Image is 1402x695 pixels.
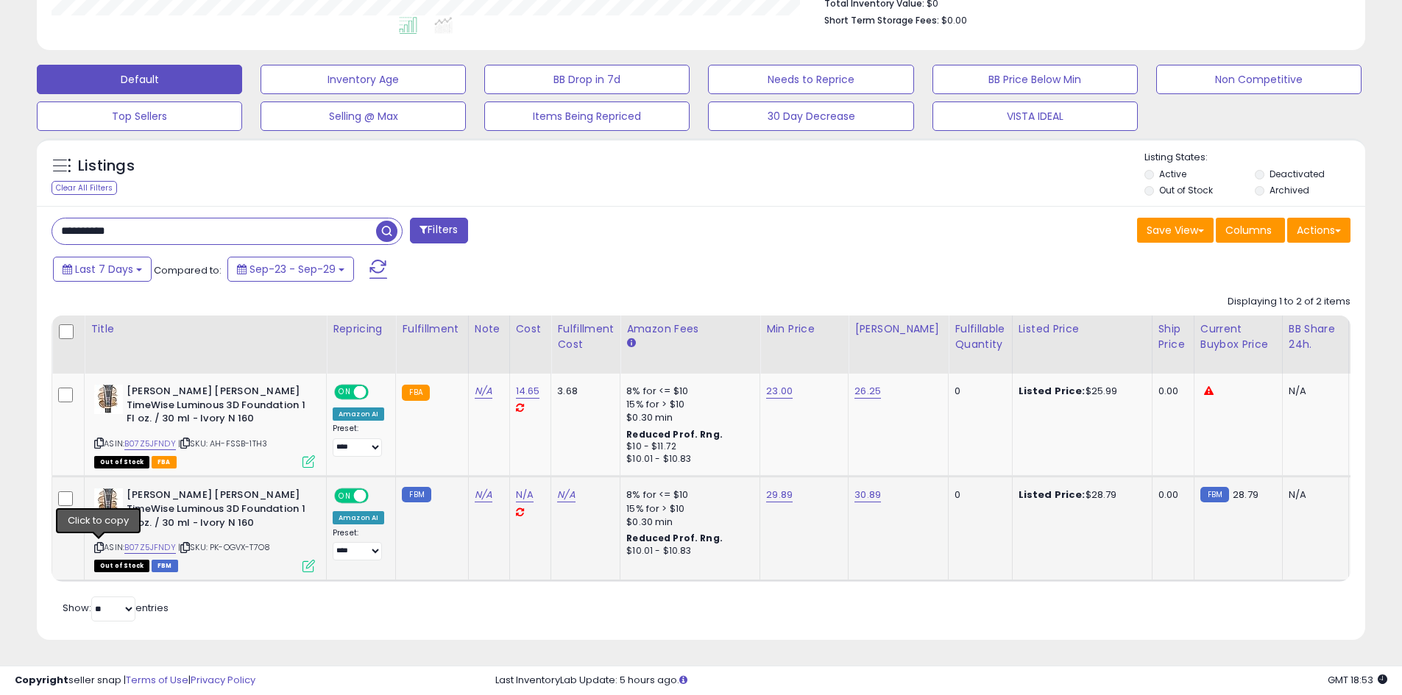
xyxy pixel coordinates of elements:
div: $25.99 [1019,385,1141,398]
img: 41TBPoUErRL._SL40_.jpg [94,385,123,414]
div: 15% for > $10 [626,398,748,411]
div: Title [91,321,320,337]
button: BB Price Below Min [932,65,1138,94]
button: BB Drop in 7d [484,65,690,94]
button: Inventory Age [261,65,466,94]
small: Amazon Fees. [626,337,635,350]
div: $0.30 min [626,516,748,529]
button: Actions [1287,218,1350,243]
button: Last 7 Days [53,257,152,282]
div: Fulfillable Quantity [955,321,1005,352]
a: 14.65 [516,384,540,399]
div: 0 [955,488,1000,502]
a: B07Z5JFNDY [124,541,176,554]
span: Columns [1225,223,1272,238]
div: 15% for > $10 [626,502,748,516]
img: 41TBPoUErRL._SL40_.jpg [94,488,123,518]
h5: Listings [78,156,135,177]
div: Ship Price [1158,321,1188,352]
div: seller snap | | [15,674,255,688]
span: All listings that are currently out of stock and unavailable for purchase on Amazon [94,456,149,468]
b: Reduced Prof. Rng. [626,532,723,544]
span: Sep-23 - Sep-29 [249,262,336,277]
span: All listings that are currently out of stock and unavailable for purchase on Amazon [94,560,149,572]
b: Listed Price: [1019,488,1086,502]
div: Displaying 1 to 2 of 2 items [1228,295,1350,309]
div: Fulfillment Cost [557,321,614,352]
label: Out of Stock [1159,184,1213,196]
div: [PERSON_NAME] [854,321,942,337]
button: Top Sellers [37,101,242,131]
strong: Copyright [15,673,68,687]
small: FBM [1200,487,1229,502]
button: Non Competitive [1156,65,1362,94]
button: Needs to Reprice [708,65,913,94]
button: Sep-23 - Sep-29 [227,257,354,282]
div: Clear All Filters [52,181,117,195]
a: 29.89 [766,488,793,502]
div: Last InventoryLab Update: 5 hours ago. [495,674,1387,688]
span: OFF [367,386,390,399]
div: Amazon Fees [626,321,754,337]
a: N/A [475,488,492,502]
b: [PERSON_NAME] [PERSON_NAME] TimeWise Luminous 3D Foundation 1 Fl oz. / 30 ml - Ivory N 160 [127,488,305,533]
div: Preset: [333,528,384,561]
button: Selling @ Max [261,101,466,131]
span: FBA [152,456,177,468]
div: Preset: [333,424,384,457]
b: Short Term Storage Fees: [824,14,939,26]
button: Save View [1137,218,1214,243]
button: Filters [410,218,467,243]
b: Reduced Prof. Rng. [626,428,723,441]
span: Show: entries [63,601,169,615]
div: N/A [1289,385,1337,398]
b: Listed Price: [1019,384,1086,398]
span: FBM [152,560,178,572]
a: N/A [557,488,575,502]
span: 2025-10-7 18:53 GMT [1328,673,1387,687]
div: N/A [1289,488,1337,502]
small: FBM [402,487,431,502]
span: Last 7 Days [75,262,133,277]
div: 8% for <= $10 [626,488,748,502]
div: $10 - $11.72 [626,441,748,453]
a: B07Z5JFNDY [124,438,176,450]
div: Min Price [766,321,842,337]
label: Deactivated [1270,168,1325,180]
div: 0.00 [1158,488,1183,502]
span: | SKU: AH-FSSB-1TH3 [178,438,267,449]
div: Cost [516,321,545,337]
span: ON [336,386,354,399]
p: Listing States: [1144,151,1365,165]
div: Listed Price [1019,321,1146,337]
a: N/A [475,384,492,399]
span: $0.00 [941,13,967,27]
div: 3.68 [557,385,609,398]
div: $28.79 [1019,488,1141,502]
span: | SKU: PK-OGVX-T7O8 [178,541,270,553]
div: Repricing [333,321,389,337]
button: Items Being Repriced [484,101,690,131]
button: VISTA IDEAL [932,101,1138,131]
a: Terms of Use [126,673,188,687]
a: N/A [516,488,534,502]
div: Note [475,321,503,337]
span: Compared to: [154,263,222,277]
span: 28.79 [1233,488,1258,502]
div: $0.30 min [626,411,748,424]
div: Current Buybox Price [1200,321,1276,352]
label: Archived [1270,184,1309,196]
div: BB Share 24h. [1289,321,1342,352]
small: FBA [402,385,429,401]
b: [PERSON_NAME] [PERSON_NAME] TimeWise Luminous 3D Foundation 1 Fl oz. / 30 ml - Ivory N 160 [127,385,305,430]
div: Amazon AI [333,511,384,524]
button: Columns [1216,218,1285,243]
span: OFF [367,490,390,502]
div: $10.01 - $10.83 [626,545,748,557]
button: Default [37,65,242,94]
a: 23.00 [766,384,793,399]
div: 0.00 [1158,385,1183,398]
a: 26.25 [854,384,881,399]
a: 30.89 [854,488,881,502]
div: $10.01 - $10.83 [626,453,748,466]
